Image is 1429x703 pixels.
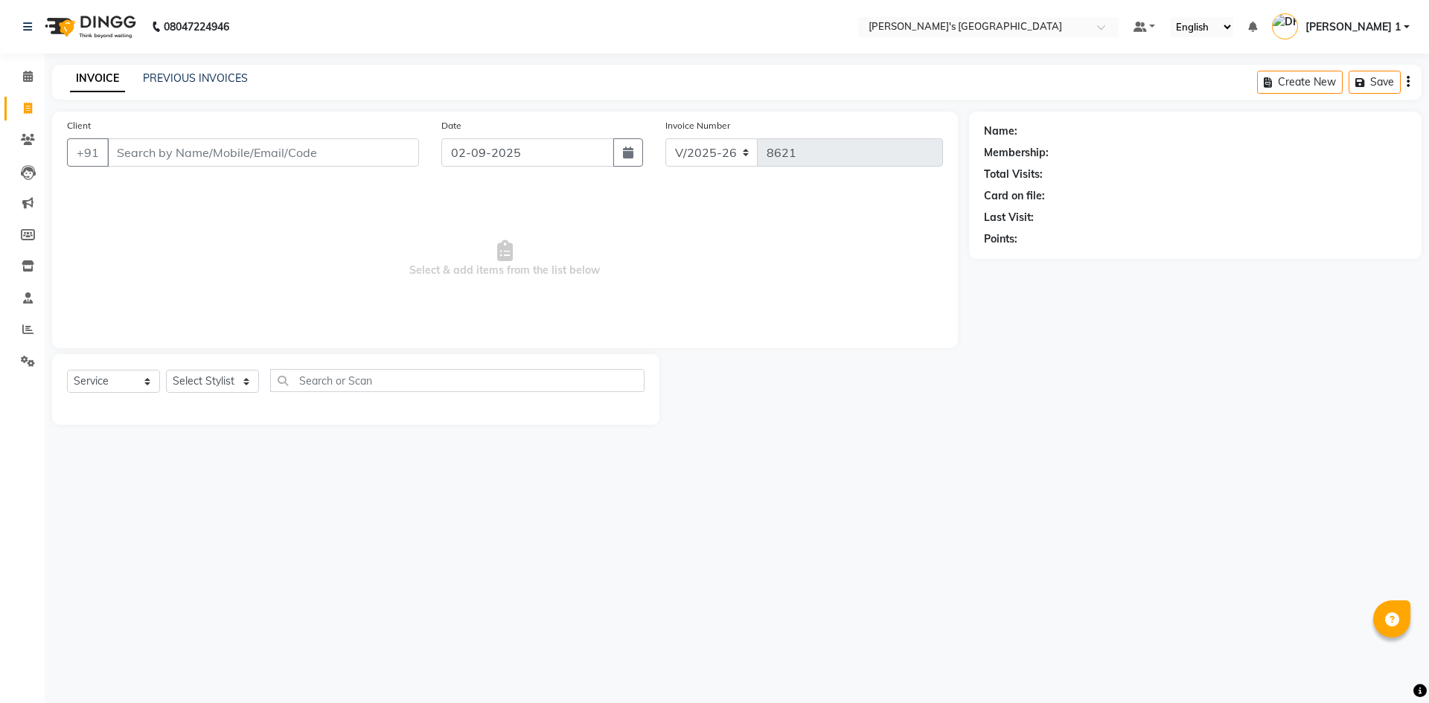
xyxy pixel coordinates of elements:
[67,184,943,333] span: Select & add items from the list below
[984,210,1034,225] div: Last Visit:
[164,6,229,48] b: 08047224946
[984,145,1049,161] div: Membership:
[984,167,1043,182] div: Total Visits:
[143,71,248,85] a: PREVIOUS INVOICES
[70,65,125,92] a: INVOICE
[441,119,461,132] label: Date
[984,123,1017,139] div: Name:
[984,188,1045,204] div: Card on file:
[1366,643,1414,688] iframe: chat widget
[1305,19,1401,35] span: [PERSON_NAME] 1
[665,119,730,132] label: Invoice Number
[67,119,91,132] label: Client
[67,138,109,167] button: +91
[38,6,140,48] img: logo
[1272,13,1298,39] img: DHRUV DAVE 1
[107,138,419,167] input: Search by Name/Mobile/Email/Code
[270,369,645,392] input: Search or Scan
[1349,71,1401,94] button: Save
[1257,71,1343,94] button: Create New
[984,231,1017,247] div: Points:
